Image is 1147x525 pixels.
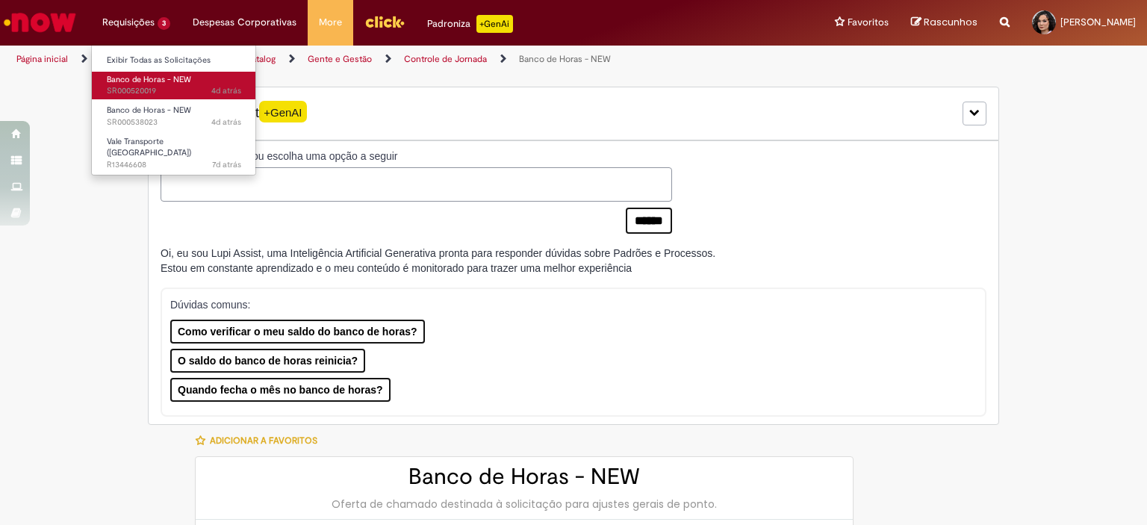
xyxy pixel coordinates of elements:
[259,101,307,122] span: +GenAI
[848,15,889,30] span: Favoritos
[210,435,317,447] span: Adicionar a Favoritos
[924,15,977,29] span: Rascunhos
[212,159,241,170] span: 7d atrás
[170,297,962,312] p: Dúvidas comuns:
[1060,16,1136,28] span: [PERSON_NAME]
[404,53,487,65] a: Controle de Jornada
[92,134,256,166] a: Aberto R13446608 : Vale Transporte (VT)
[91,45,256,175] ul: Requisições
[1,7,78,37] img: ServiceNow
[476,15,513,33] p: +GenAi
[193,15,296,30] span: Despesas Corporativas
[319,15,342,30] span: More
[170,320,425,344] button: Como verificar o meu saldo do banco de horas?
[92,52,256,69] a: Exibir Todas as Solicitações
[161,149,672,164] label: Digite a sua dúvida ou escolha uma opção a seguir
[158,17,170,30] span: 3
[195,425,326,456] button: Adicionar a Favoritos
[211,117,241,128] time: 28/08/2025 14:49:31
[519,53,611,65] a: Banco de Horas - NEW
[170,349,365,373] button: O saldo do banco de horas reinicia?
[364,10,405,33] img: click_logo_yellow_360x200.png
[107,117,241,128] span: SR000538023
[212,159,241,170] time: 26/08/2025 08:14:13
[107,136,191,159] span: Vale Transporte ([GEOGRAPHIC_DATA])
[161,246,715,276] div: Oi, eu sou Lupi Assist, uma Inteligência Artificial Generativa pronta para responder dúvidas sobr...
[211,85,241,96] time: 29/08/2025 08:32:08
[102,15,155,30] span: Requisições
[107,85,241,97] span: SR000520019
[107,105,191,116] span: Banco de Horas - NEW
[16,53,68,65] a: Página inicial
[107,74,191,85] span: Banco de Horas - NEW
[170,378,391,402] button: Quando fecha o mês no banco de horas?
[92,102,256,130] a: Aberto SR000538023 : Banco de Horas - NEW
[211,497,838,512] div: Oferta de chamado destinada à solicitação para ajustes gerais de ponto.
[148,87,999,140] div: LupiLupiAssist+GenAI
[211,117,241,128] span: 4d atrás
[107,159,241,171] span: R13446608
[92,72,256,99] a: Aberto SR000520019 : Banco de Horas - NEW
[211,85,241,96] span: 4d atrás
[308,53,372,65] a: Gente e Gestão
[427,15,513,33] div: Padroniza
[11,46,753,73] ul: Trilhas de página
[911,16,977,30] a: Rascunhos
[211,465,838,489] h2: Banco de Horas - NEW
